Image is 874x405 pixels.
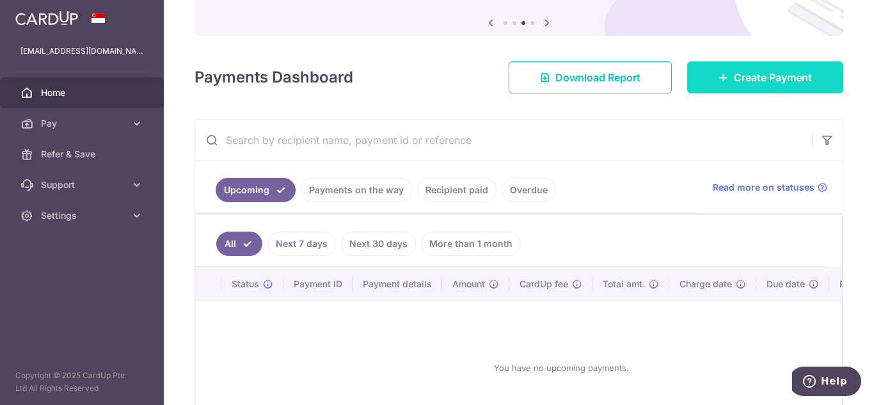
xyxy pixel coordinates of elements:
a: Next 30 days [341,232,416,256]
h4: Payments Dashboard [195,66,353,89]
iframe: Opens a widget where you can find more information [792,367,861,399]
a: Create Payment [687,61,843,93]
span: Amount [452,278,485,290]
span: Read more on statuses [713,181,814,194]
a: More than 1 month [421,232,521,256]
p: [EMAIL_ADDRESS][DOMAIN_NAME] [20,45,143,58]
span: Charge date [679,278,732,290]
a: All [216,232,262,256]
th: Payment details [353,267,442,301]
a: Next 7 days [267,232,336,256]
span: Support [41,179,125,191]
span: Create Payment [734,70,812,85]
span: Pay [41,117,125,130]
a: Download Report [509,61,672,93]
span: Refer & Save [41,148,125,161]
a: Recipient paid [417,178,497,202]
input: Search by recipient name, payment id or reference [195,120,812,161]
span: Total amt. [603,278,645,290]
a: Upcoming [216,178,296,202]
span: Status [232,278,259,290]
a: Read more on statuses [713,181,827,194]
span: Home [41,86,125,99]
span: Due date [767,278,805,290]
th: Payment ID [283,267,353,301]
a: Overdue [502,178,556,202]
span: Download Report [555,70,640,85]
span: Settings [41,209,125,222]
img: CardUp [15,10,78,26]
a: Payments on the way [301,178,412,202]
span: CardUp fee [520,278,568,290]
